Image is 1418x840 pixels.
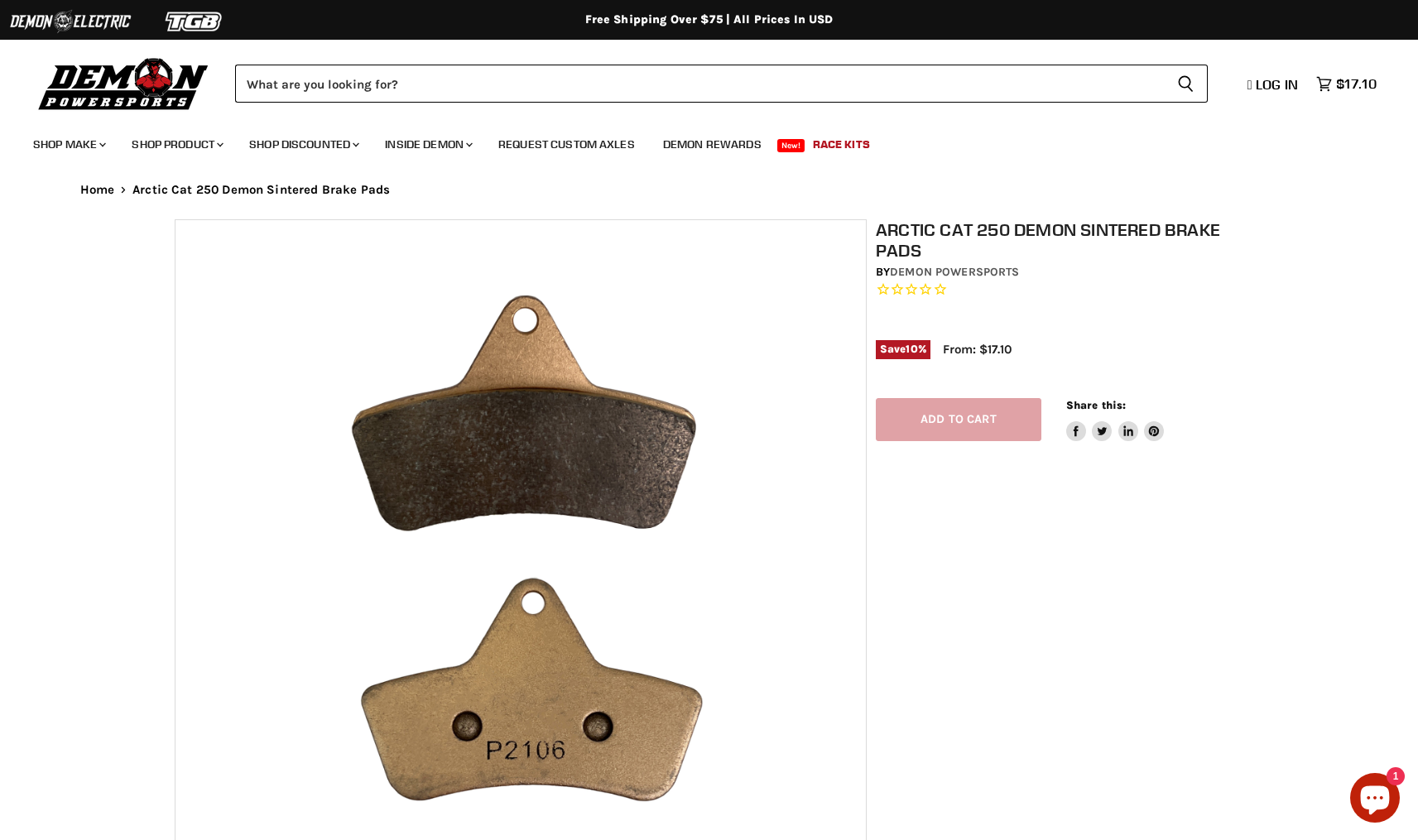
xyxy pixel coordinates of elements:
ul: Main menu [21,121,1372,161]
inbox-online-store-chat: Shopify online store chat [1345,773,1405,827]
span: $17.10 [1336,76,1377,92]
span: Rated 0.0 out of 5 stars 0 reviews [876,281,1253,299]
a: Log in [1240,77,1308,92]
span: Arctic Cat 250 Demon Sintered Brake Pads [132,183,390,197]
form: Product [235,65,1208,103]
a: Shop Discounted [237,127,369,161]
a: Demon Rewards [651,127,774,161]
img: Demon Powersports [33,54,214,113]
h1: Arctic Cat 250 Demon Sintered Brake Pads [876,219,1253,261]
a: Home [80,183,115,197]
aside: Share this: [1066,398,1165,442]
img: TGB Logo 2 [132,6,257,37]
span: Share this: [1066,399,1126,411]
nav: Breadcrumbs [47,183,1372,197]
a: Shop Make [21,127,116,161]
div: by [876,263,1253,281]
a: Request Custom Axles [486,127,647,161]
span: From: $17.10 [943,342,1012,357]
span: New! [777,139,805,152]
button: Search [1164,65,1208,103]
input: Search [235,65,1164,103]
span: Save % [876,340,930,358]
a: Inside Demon [373,127,483,161]
a: Shop Product [119,127,233,161]
span: 10 [906,343,917,355]
a: $17.10 [1308,72,1385,96]
img: Demon Electric Logo 2 [8,6,132,37]
div: Free Shipping Over $75 | All Prices In USD [47,12,1372,27]
a: Demon Powersports [890,265,1019,279]
span: Log in [1256,76,1298,93]
a: Race Kits [800,127,882,161]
